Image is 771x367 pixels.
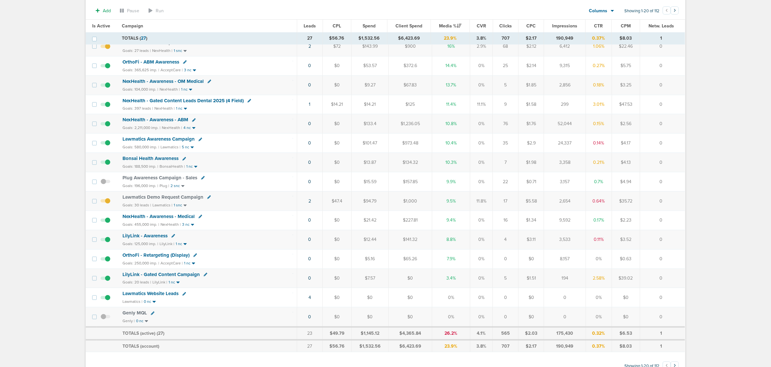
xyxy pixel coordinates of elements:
td: $4.13 [612,153,640,172]
td: 190,949 [544,340,586,352]
a: 0 [308,82,311,88]
td: $973.48 [388,134,432,153]
td: 0.11% [586,230,612,249]
td: $372.6 [388,56,432,75]
a: 4 [308,295,311,300]
td: $1,236.05 [388,114,432,134]
span: 27 [141,35,146,41]
td: $0 [323,288,352,307]
td: $0 [323,56,352,75]
small: Lawmatics | [152,203,172,207]
td: 76 [493,114,519,134]
td: 8.8% [432,230,470,249]
small: Plug | [160,183,169,188]
td: 0.17% [586,211,612,230]
span: CTR [594,23,603,29]
td: $39.02 [612,269,640,288]
td: 194 [544,269,586,288]
td: 565 [493,327,519,340]
td: 1 [640,327,685,340]
td: 11.8% [470,191,493,211]
td: 23.9% [432,340,470,352]
small: 3 nc [182,222,190,227]
td: $0 [612,288,640,307]
td: $47.4 [323,191,352,211]
td: 0 [640,249,685,269]
td: $1.76 [519,114,544,134]
span: NexHealth - Gated Content Leads Dental 2025 (4 Field) [122,98,244,104]
td: $3.25 [612,75,640,95]
td: 0 [640,134,685,153]
small: 1 snc [174,203,182,208]
span: OrthoFi - ABM Awareness [122,59,179,65]
td: 0% [470,249,493,269]
td: $7.57 [352,269,388,288]
td: $9.27 [352,75,388,95]
td: $143.99 [352,37,388,56]
td: 14.4% [432,56,470,75]
td: 2,654 [544,191,586,211]
td: $0 [519,249,544,269]
td: 1.06% [586,37,612,56]
td: 0% [586,288,612,307]
td: $4,365.84 [388,327,432,340]
td: $6,423.69 [387,33,431,44]
td: 0 [640,56,685,75]
td: 10.8% [432,114,470,134]
td: $4.94 [612,172,640,192]
td: 26.2% [432,327,470,340]
span: Is Active [92,23,110,29]
span: Lawmatics Demo Request Campaign [122,194,203,200]
td: $141.32 [388,230,432,249]
a: 0 [308,256,311,262]
td: TOTALS ( ) [118,33,297,44]
td: 0 [544,307,586,327]
td: 1 [640,33,685,44]
span: Netw. Leads [649,23,674,29]
td: 0% [432,288,470,307]
span: LilyLink - Gated Content Campaign [122,272,200,277]
td: $8.03 [612,33,640,44]
td: 4 [493,230,519,249]
td: $0 [323,269,352,288]
td: $0 [352,288,388,307]
small: 2 snc [171,183,180,188]
small: Goals: 27 leads | [122,48,151,53]
td: 0 [640,269,685,288]
td: $1,532.56 [351,33,387,44]
small: Goals: 455,000 imp. | [122,222,159,227]
span: Spend [363,23,376,29]
td: 0% [470,134,493,153]
td: 68 [493,37,519,56]
td: $2.56 [612,114,640,134]
td: $157.85 [388,172,432,192]
a: 0 [308,140,311,146]
td: $0 [519,307,544,327]
td: 11.4% [432,95,470,114]
span: CPM [621,23,631,29]
td: $49.79 [323,327,352,340]
td: 0 [493,249,519,269]
td: 0% [470,172,493,192]
td: 0.37% [586,33,612,44]
a: 0 [308,217,311,223]
small: LilyLink | [160,242,174,246]
span: CPL [333,23,341,29]
td: 0 [640,211,685,230]
span: Lawmatics Website Leads [122,291,179,296]
small: NexHealth | [160,87,180,92]
small: Goals: 125,000 imp. | [122,242,158,246]
small: Goals: 30 leads | [122,203,151,208]
td: $67.83 [388,75,432,95]
td: 9,315 [544,56,586,75]
td: $8.03 [612,340,640,352]
td: $1,532.56 [352,340,388,352]
td: 9.4% [432,211,470,230]
span: CVR [477,23,486,29]
span: CPC [527,23,536,29]
td: 9 [493,95,519,114]
td: $12.44 [352,230,388,249]
td: TOTALS (active) ( ) [119,327,297,340]
td: 0% [470,230,493,249]
td: $5.75 [612,56,640,75]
